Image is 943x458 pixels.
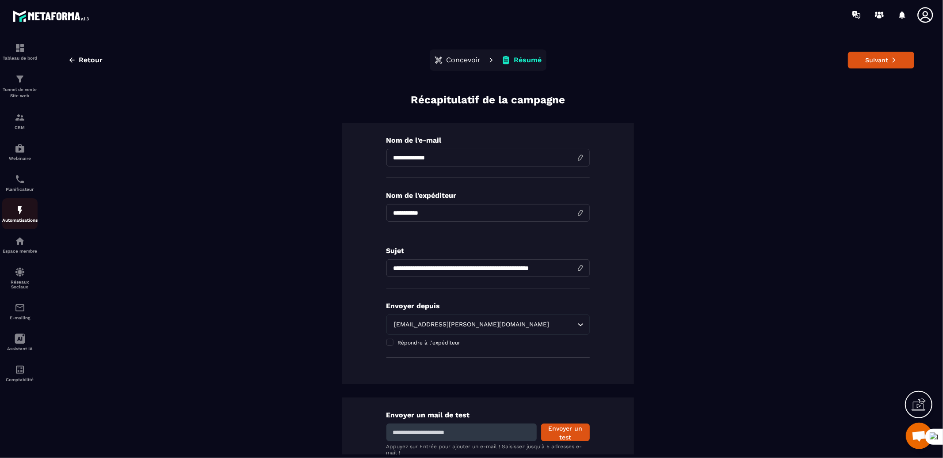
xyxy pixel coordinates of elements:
img: automations [15,236,25,246]
img: scheduler [15,174,25,185]
button: Envoyer un test [541,424,590,441]
img: automations [15,143,25,154]
img: email [15,303,25,313]
img: logo [12,8,92,24]
button: Résumé [499,51,545,69]
p: Planificateur [2,187,38,192]
img: accountant [15,364,25,375]
span: Retour [79,56,103,64]
p: Nom de l'e-mail [386,136,590,144]
a: emailemailE-mailing [2,296,38,327]
a: Assistant IA [2,327,38,358]
p: Automatisations [2,218,38,223]
button: Concevoir [431,51,484,69]
div: Search for option [386,314,590,335]
p: Nom de l'expéditeur [386,191,590,200]
p: CRM [2,125,38,130]
div: Mở cuộc trò chuyện [906,423,932,449]
p: Tableau de bord [2,56,38,61]
span: [EMAIL_ADDRESS][PERSON_NAME][DOMAIN_NAME] [392,320,551,329]
p: Résumé [514,56,542,64]
p: Envoyer un mail de test [386,411,590,419]
a: accountantaccountantComptabilité [2,358,38,389]
a: formationformationCRM [2,106,38,136]
p: Concevoir [447,56,481,64]
a: automationsautomationsEspace membre [2,229,38,260]
p: Réseaux Sociaux [2,280,38,289]
button: Suivant [848,52,914,68]
p: Espace membre [2,249,38,254]
p: Récapitulatif de la campagne [411,93,565,107]
p: Appuyez sur Entrée pour ajouter un e-mail ! Saisissez jusqu'à 5 adresses e-mail ! [386,443,590,456]
p: Comptabilité [2,377,38,382]
p: Sujet [386,246,590,255]
img: formation [15,112,25,123]
input: Search for option [551,320,575,329]
a: social-networksocial-networkRéseaux Sociaux [2,260,38,296]
p: Assistant IA [2,346,38,351]
p: Tunnel de vente Site web [2,87,38,99]
img: formation [15,43,25,53]
p: Webinaire [2,156,38,161]
a: automationsautomationsWebinaire [2,136,38,167]
a: formationformationTunnel de vente Site web [2,67,38,106]
p: Envoyer depuis [386,302,590,310]
a: schedulerschedulerPlanificateur [2,167,38,198]
a: automationsautomationsAutomatisations [2,198,38,229]
p: E-mailing [2,315,38,320]
a: formationformationTableau de bord [2,36,38,67]
img: automations [15,205,25,216]
img: formation [15,74,25,84]
img: social-network [15,267,25,277]
span: Répondre à l'expéditeur [398,340,461,346]
button: Retour [61,52,109,68]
